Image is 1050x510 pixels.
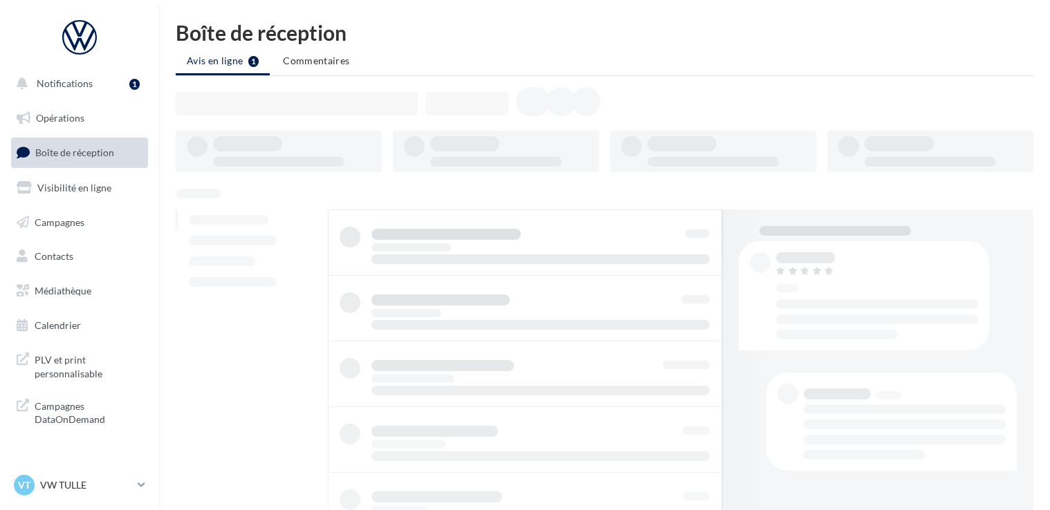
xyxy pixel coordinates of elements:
[129,79,140,90] div: 1
[8,173,151,202] a: Visibilité en ligne
[37,77,93,89] span: Notifications
[40,478,132,492] p: VW TULLE
[37,182,111,193] span: Visibilité en ligne
[35,250,73,262] span: Contacts
[35,397,142,426] span: Campagnes DataOnDemand
[35,147,114,158] span: Boîte de réception
[176,22,1033,43] div: Boîte de réception
[8,345,151,386] a: PLV et print personnalisable
[8,69,145,98] button: Notifications 1
[8,311,151,340] a: Calendrier
[8,391,151,432] a: Campagnes DataOnDemand
[36,112,84,124] span: Opérations
[283,55,349,66] span: Commentaires
[35,319,81,331] span: Calendrier
[8,104,151,133] a: Opérations
[8,276,151,305] a: Médiathèque
[8,138,151,167] a: Boîte de réception
[8,242,151,271] a: Contacts
[35,350,142,380] span: PLV et print personnalisable
[35,285,91,296] span: Médiathèque
[18,478,30,492] span: VT
[11,472,148,498] a: VT VW TULLE
[8,208,151,237] a: Campagnes
[35,216,84,227] span: Campagnes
